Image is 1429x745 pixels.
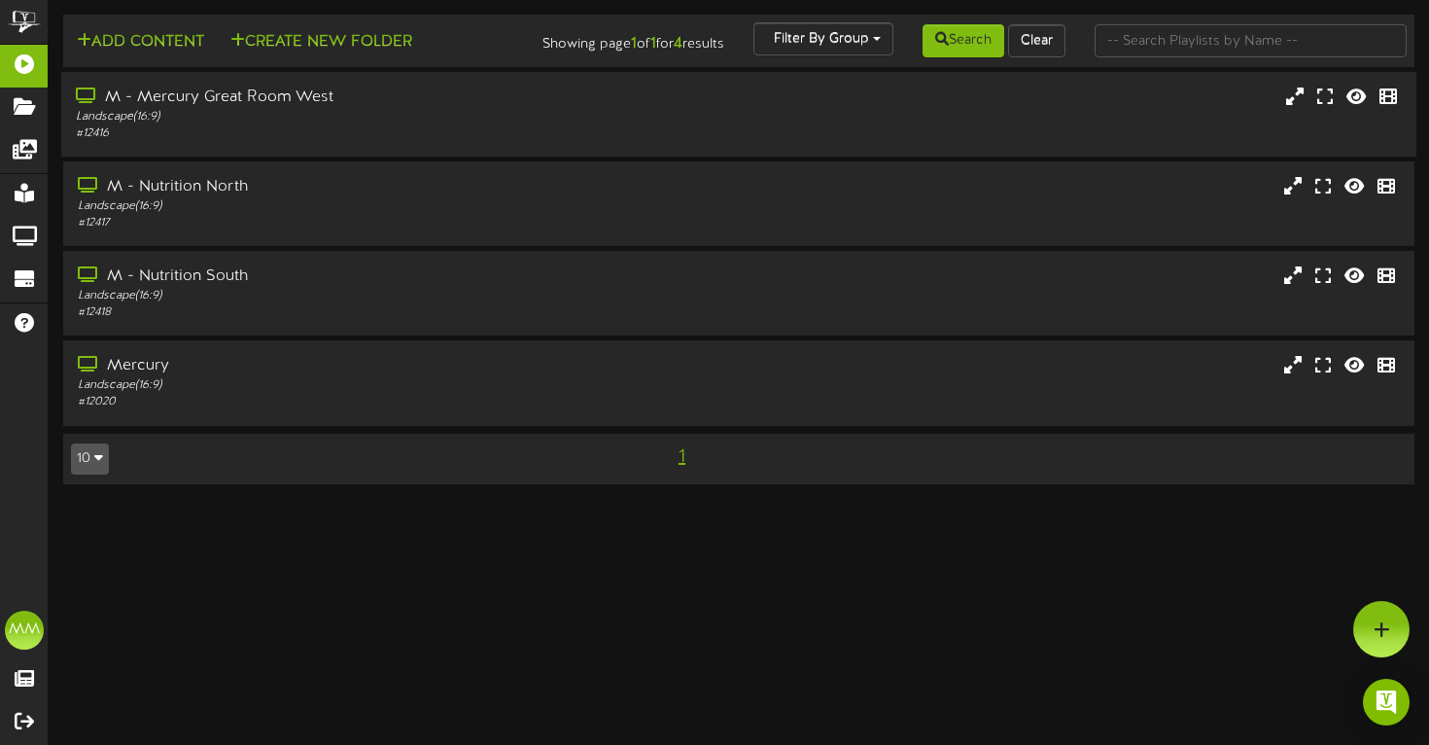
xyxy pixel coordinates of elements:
[78,198,611,215] div: Landscape ( 16:9 )
[78,266,611,288] div: M - Nutrition South
[753,22,893,55] button: Filter By Group
[78,377,611,394] div: Landscape ( 16:9 )
[78,355,611,377] div: Mercury
[78,288,611,304] div: Landscape ( 16:9 )
[650,35,656,53] strong: 1
[78,394,611,410] div: # 12020
[923,24,1004,57] button: Search
[71,30,210,54] button: Add Content
[1363,679,1410,726] div: Open Intercom Messenger
[78,176,611,198] div: M - Nutrition North
[76,109,611,125] div: Landscape ( 16:9 )
[71,443,109,475] button: 10
[674,35,682,53] strong: 4
[78,215,611,231] div: # 12417
[78,304,611,321] div: # 12418
[76,87,611,109] div: M - Mercury Great Room West
[674,446,690,468] span: 1
[5,611,44,650] div: MM
[1008,24,1065,57] button: Clear
[76,125,611,142] div: # 12416
[631,35,637,53] strong: 1
[1095,24,1407,57] input: -- Search Playlists by Name --
[511,22,739,55] div: Showing page of for results
[225,30,418,54] button: Create New Folder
